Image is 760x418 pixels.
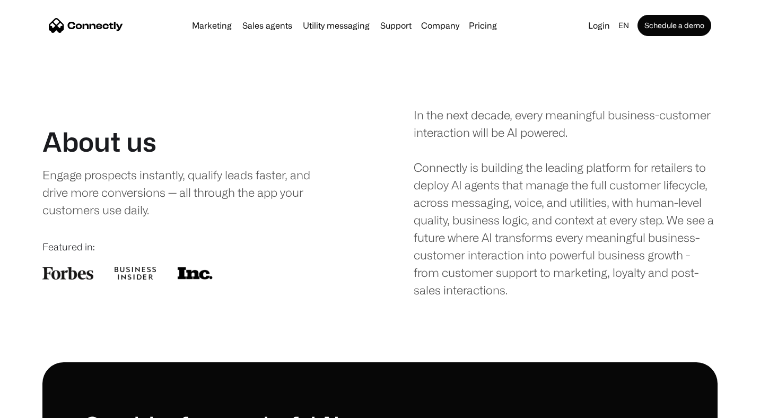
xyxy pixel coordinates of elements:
a: Pricing [465,21,501,30]
div: en [618,18,629,33]
div: Engage prospects instantly, qualify leads faster, and drive more conversions — all through the ap... [42,166,331,219]
a: Marketing [188,21,236,30]
div: Company [421,18,459,33]
div: Company [418,18,462,33]
a: home [49,18,123,33]
aside: Language selected: English [11,398,64,414]
div: In the next decade, every meaningful business-customer interaction will be AI powered. Connectly ... [414,106,718,299]
h1: About us [42,126,156,158]
div: Featured in: [42,240,346,254]
a: Support [376,21,416,30]
ul: Language list [21,399,64,414]
a: Utility messaging [299,21,374,30]
a: Login [584,18,614,33]
div: en [614,18,635,33]
a: Sales agents [238,21,296,30]
a: Schedule a demo [637,15,711,36]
